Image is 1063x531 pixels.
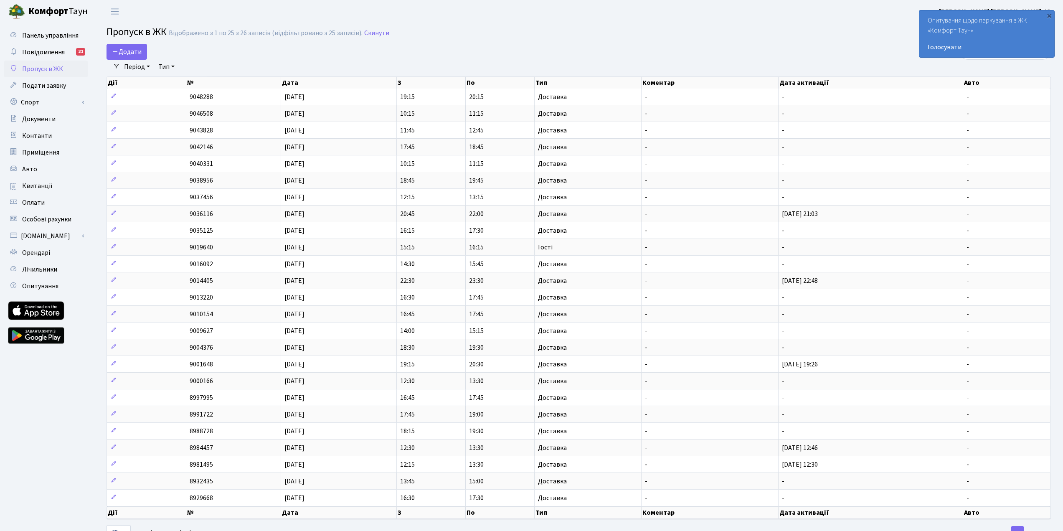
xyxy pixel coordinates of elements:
[642,77,779,89] th: Коментар
[284,176,304,185] span: [DATE]
[928,42,1046,52] a: Голосувати
[469,159,484,168] span: 11:15
[963,77,1050,89] th: Авто
[190,142,213,152] span: 9042146
[967,276,969,285] span: -
[469,142,484,152] span: 18:45
[469,126,484,135] span: 12:45
[645,443,647,452] span: -
[284,393,304,402] span: [DATE]
[281,77,397,89] th: Дата
[400,310,415,319] span: 16:45
[967,376,969,386] span: -
[645,276,647,285] span: -
[4,111,88,127] a: Документи
[400,460,415,469] span: 12:15
[190,460,213,469] span: 8981495
[967,393,969,402] span: -
[538,328,567,334] span: Доставка
[400,360,415,369] span: 19:15
[284,326,304,335] span: [DATE]
[782,109,784,118] span: -
[400,193,415,202] span: 12:15
[538,144,567,150] span: Доставка
[284,493,304,503] span: [DATE]
[967,493,969,503] span: -
[22,248,50,257] span: Орендарі
[22,282,58,291] span: Опитування
[779,77,963,89] th: Дата активації
[4,178,88,194] a: Квитанції
[190,443,213,452] span: 8984457
[967,477,969,486] span: -
[22,131,52,140] span: Контакти
[284,243,304,252] span: [DATE]
[190,293,213,302] span: 9013220
[645,159,647,168] span: -
[782,226,784,235] span: -
[400,209,415,218] span: 20:45
[469,243,484,252] span: 16:15
[400,109,415,118] span: 10:15
[284,427,304,436] span: [DATE]
[190,126,213,135] span: 9043828
[284,293,304,302] span: [DATE]
[538,478,567,485] span: Доставка
[967,226,969,235] span: -
[967,259,969,269] span: -
[782,259,784,269] span: -
[967,410,969,419] span: -
[4,244,88,261] a: Орендарі
[538,261,567,267] span: Доставка
[190,410,213,419] span: 8991722
[4,127,88,144] a: Контакти
[190,493,213,503] span: 8929668
[782,460,818,469] span: [DATE] 12:30
[28,5,68,18] b: Комфорт
[645,109,647,118] span: -
[104,5,125,18] button: Переключити навігацію
[4,77,88,94] a: Подати заявку
[645,343,647,352] span: -
[645,393,647,402] span: -
[967,343,969,352] span: -
[400,243,415,252] span: 15:15
[28,5,88,19] span: Таун
[967,142,969,152] span: -
[22,198,45,207] span: Оплати
[186,77,281,89] th: №
[469,259,484,269] span: 15:45
[645,427,647,436] span: -
[645,326,647,335] span: -
[782,209,818,218] span: [DATE] 21:03
[538,344,567,351] span: Доставка
[284,276,304,285] span: [DATE]
[967,126,969,135] span: -
[645,376,647,386] span: -
[967,159,969,168] span: -
[400,176,415,185] span: 18:45
[782,393,784,402] span: -
[400,326,415,335] span: 14:00
[645,176,647,185] span: -
[22,48,65,57] span: Повідомлення
[782,243,784,252] span: -
[4,211,88,228] a: Особові рахунки
[645,92,647,102] span: -
[284,159,304,168] span: [DATE]
[538,361,567,368] span: Доставка
[782,493,784,503] span: -
[645,226,647,235] span: -
[469,326,484,335] span: 15:15
[967,109,969,118] span: -
[538,244,553,251] span: Гості
[782,293,784,302] span: -
[466,77,535,89] th: По
[469,460,484,469] span: 13:30
[469,176,484,185] span: 19:45
[400,126,415,135] span: 11:45
[284,460,304,469] span: [DATE]
[4,261,88,278] a: Лічильники
[281,506,397,519] th: Дата
[4,278,88,295] a: Опитування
